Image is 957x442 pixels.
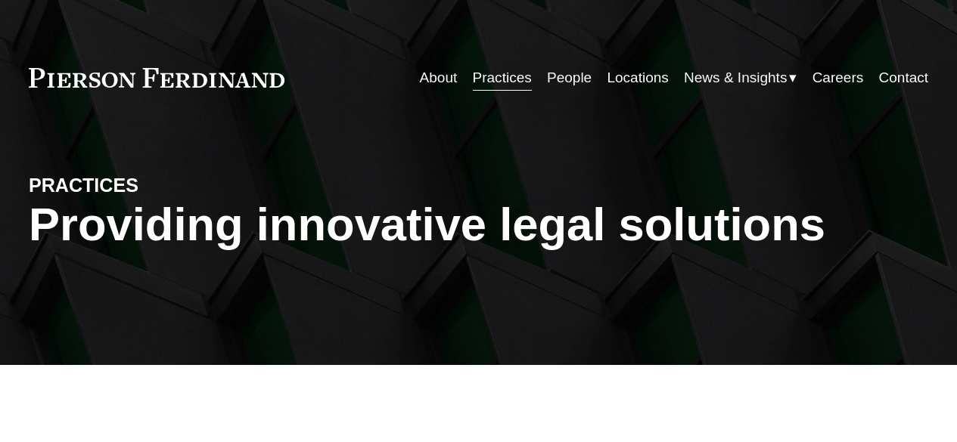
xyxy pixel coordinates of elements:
a: Contact [879,63,929,92]
h1: Providing innovative legal solutions [29,198,928,251]
a: People [547,63,592,92]
span: News & Insights [684,65,787,91]
a: Practices [473,63,532,92]
a: Locations [607,63,668,92]
a: Careers [813,63,864,92]
a: About [420,63,458,92]
a: folder dropdown [684,63,797,92]
h4: PRACTICES [29,174,253,198]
